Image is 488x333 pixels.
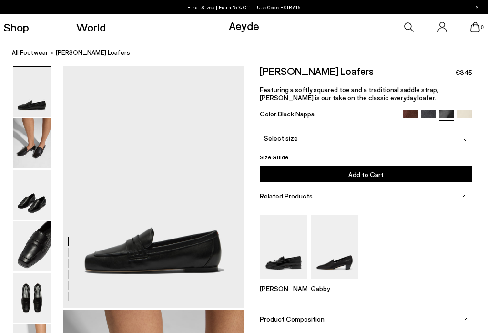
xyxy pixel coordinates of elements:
[187,2,301,12] p: Final Sizes | Extra 15% Off
[3,21,29,33] a: Shop
[257,4,301,10] span: Navigate to /collections/ss25-final-sizes
[260,110,396,121] div: Color:
[260,315,325,323] span: Product Composition
[12,48,48,58] a: All Footwear
[480,25,485,30] span: 0
[56,48,130,58] span: [PERSON_NAME] Loafers
[260,152,288,162] button: Size Guide
[462,317,467,322] img: svg%3E
[13,170,51,220] img: Lana Moccasin Loafers - Image 3
[13,118,51,168] img: Lana Moccasin Loafers - Image 2
[12,40,488,66] nav: breadcrumb
[260,166,472,182] button: Add to Cart
[311,284,358,292] p: Gabby
[455,68,472,77] span: €345
[13,273,51,323] img: Lana Moccasin Loafers - Image 5
[311,272,358,292] a: Gabby Almond-Toe Loafers Gabby
[311,215,358,279] img: Gabby Almond-Toe Loafers
[229,19,259,32] a: Aeyde
[13,67,51,117] img: Lana Moccasin Loafers - Image 1
[260,66,374,76] h2: [PERSON_NAME] Loafers
[260,272,307,292] a: Leon Loafers [PERSON_NAME]
[260,284,307,292] p: [PERSON_NAME]
[264,133,298,143] span: Select size
[13,221,51,271] img: Lana Moccasin Loafers - Image 4
[260,85,472,102] p: Featuring a softly squared toe and a traditional saddle strap, [PERSON_NAME] is our take on the c...
[260,192,313,200] span: Related Products
[462,194,467,198] img: svg%3E
[463,137,468,142] img: svg%3E
[278,110,315,118] span: Black Nappa
[470,22,480,32] a: 0
[348,170,384,178] span: Add to Cart
[260,215,307,279] img: Leon Loafers
[76,21,106,33] a: World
